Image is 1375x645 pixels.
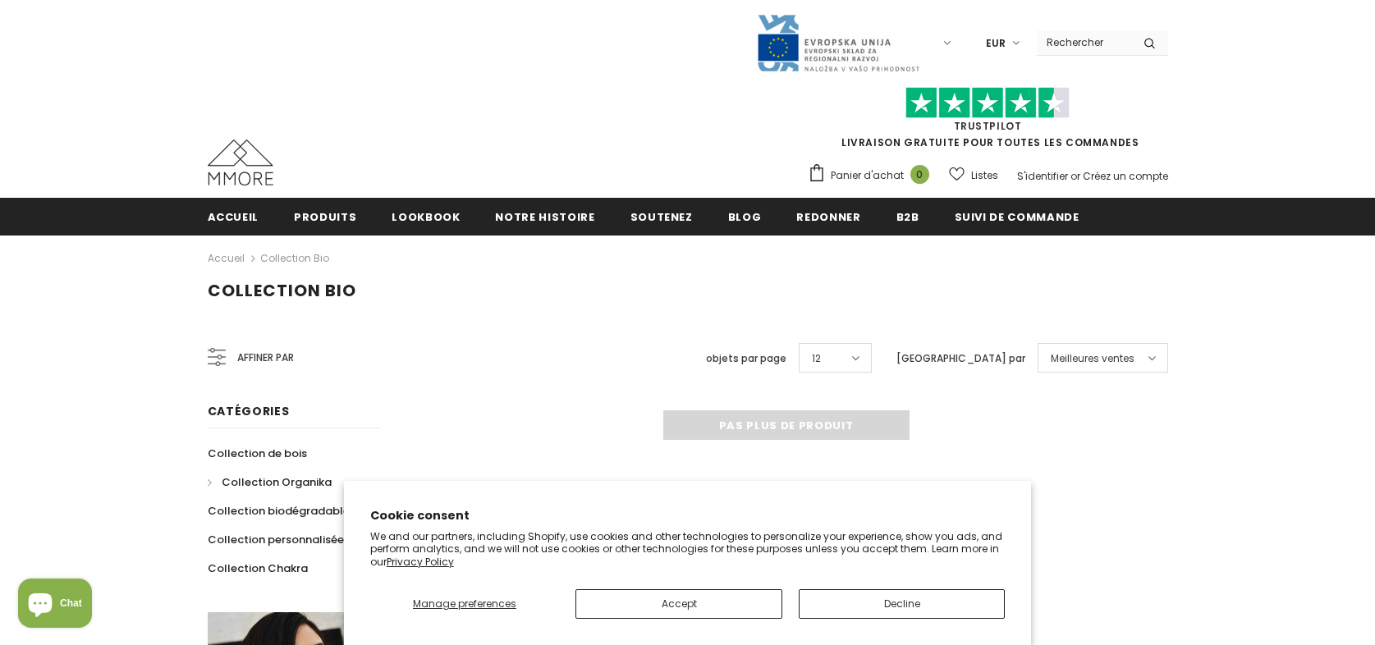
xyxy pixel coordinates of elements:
[260,251,329,265] a: Collection Bio
[208,496,350,525] a: Collection biodégradable
[808,163,937,188] a: Panier d'achat 0
[370,507,1006,524] h2: Cookie consent
[955,198,1079,235] a: Suivi de commande
[971,167,998,184] span: Listes
[1051,350,1134,367] span: Meilleures ventes
[756,13,920,73] img: Javni Razpis
[796,198,860,235] a: Redonner
[756,35,920,49] a: Javni Razpis
[808,94,1168,149] span: LIVRAISON GRATUITE POUR TOUTES LES COMMANDES
[986,35,1006,52] span: EUR
[896,350,1025,367] label: [GEOGRAPHIC_DATA] par
[208,209,259,225] span: Accueil
[392,198,460,235] a: Lookbook
[208,439,307,468] a: Collection de bois
[896,209,919,225] span: B2B
[1083,169,1168,183] a: Créez un compte
[208,140,273,185] img: Cas MMORE
[208,560,308,576] span: Collection Chakra
[495,209,594,225] span: Notre histoire
[1037,30,1131,54] input: Search Site
[392,209,460,225] span: Lookbook
[370,589,560,619] button: Manage preferences
[630,209,693,225] span: soutenez
[910,165,929,184] span: 0
[495,198,594,235] a: Notre histoire
[630,198,693,235] a: soutenez
[831,167,904,184] span: Panier d'achat
[208,532,344,547] span: Collection personnalisée
[728,198,762,235] a: Blog
[387,555,454,569] a: Privacy Policy
[949,161,998,190] a: Listes
[208,446,307,461] span: Collection de bois
[294,198,356,235] a: Produits
[954,119,1022,133] a: TrustPilot
[208,554,308,583] a: Collection Chakra
[208,403,290,419] span: Catégories
[208,525,344,554] a: Collection personnalisée
[812,350,821,367] span: 12
[13,579,97,632] inbox-online-store-chat: Shopify online store chat
[896,198,919,235] a: B2B
[208,468,332,496] a: Collection Organika
[575,589,782,619] button: Accept
[208,503,350,519] span: Collection biodégradable
[728,209,762,225] span: Blog
[1017,169,1068,183] a: S'identifier
[208,198,259,235] a: Accueil
[222,474,332,490] span: Collection Organika
[706,350,786,367] label: objets par page
[237,349,294,367] span: Affiner par
[1070,169,1080,183] span: or
[799,589,1006,619] button: Decline
[208,279,356,302] span: Collection Bio
[955,209,1079,225] span: Suivi de commande
[796,209,860,225] span: Redonner
[413,597,516,611] span: Manage preferences
[905,87,1070,119] img: Faites confiance aux étoiles pilotes
[208,249,245,268] a: Accueil
[370,530,1006,569] p: We and our partners, including Shopify, use cookies and other technologies to personalize your ex...
[294,209,356,225] span: Produits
